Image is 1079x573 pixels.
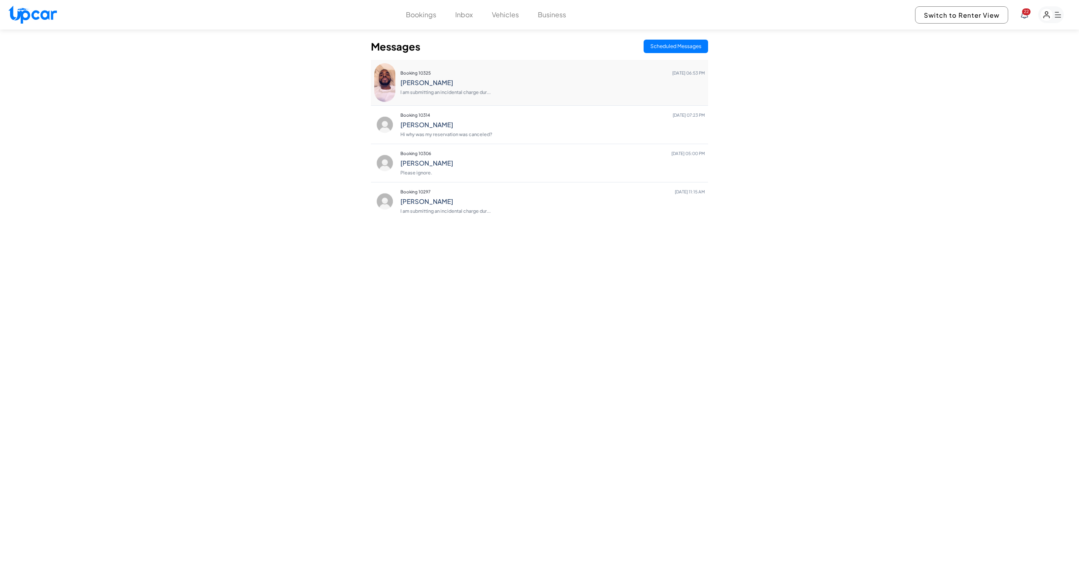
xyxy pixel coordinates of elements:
[400,121,705,129] h4: [PERSON_NAME]
[672,67,705,79] span: [DATE] 06:53 PM
[671,147,705,159] span: [DATE] 05:00 PM
[374,153,395,174] img: profile
[1022,8,1031,15] span: You have new notifications
[400,186,705,198] p: Booking 10297
[406,10,436,20] button: Bookings
[455,10,473,20] button: Inbox
[675,186,705,198] span: [DATE] 11:15 AM
[400,129,705,140] p: Hi why was my reservation was canceled?
[400,86,705,98] p: I am submitting an incidental charge dur...
[492,10,519,20] button: Vehicles
[371,40,420,53] h2: Messages
[374,63,395,102] img: profile
[538,10,566,20] button: Business
[400,109,705,121] p: Booking 10314
[8,5,57,24] img: Upcar Logo
[400,67,705,79] p: Booking 10325
[400,198,705,205] h4: [PERSON_NAME]
[915,6,1008,24] button: Switch to Renter View
[400,205,705,217] p: I am submitting an incidental charge dur...
[374,191,395,212] img: profile
[400,159,705,167] h4: [PERSON_NAME]
[644,40,708,53] button: Scheduled Messages
[374,114,395,135] img: profile
[673,109,705,121] span: [DATE] 07:23 PM
[400,79,705,86] h4: [PERSON_NAME]
[400,167,705,179] p: Please ignore.
[400,147,705,159] p: Booking 10306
